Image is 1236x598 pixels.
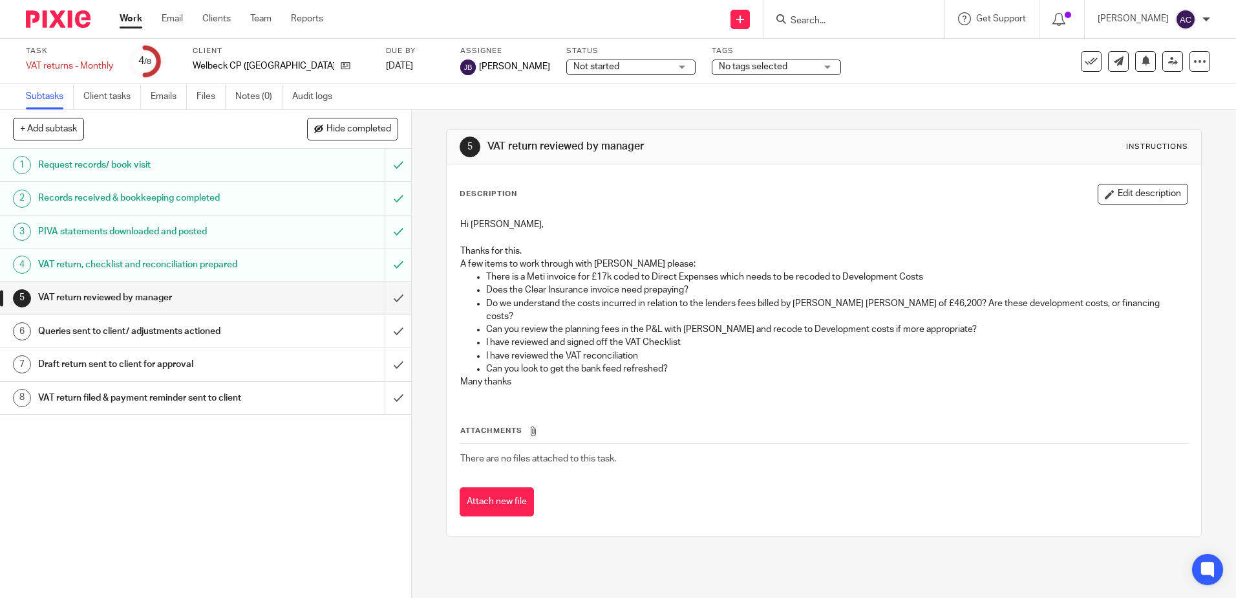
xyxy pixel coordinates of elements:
[292,84,342,109] a: Audit logs
[38,155,261,175] h1: Request records/ book visit
[460,454,616,463] span: There are no files attached to this task.
[38,355,261,374] h1: Draft return sent to client for approval
[460,137,480,157] div: 5
[460,258,1187,271] p: A few items to work through with [PERSON_NAME] please:
[386,61,413,71] span: [DATE]
[460,427,522,434] span: Attachments
[120,12,142,25] a: Work
[235,84,282,109] a: Notes (0)
[151,84,187,109] a: Emails
[460,218,1187,231] p: Hi [PERSON_NAME],
[138,54,151,69] div: 4
[13,223,31,241] div: 3
[26,84,74,109] a: Subtasks
[38,388,261,408] h1: VAT return filed & payment reminder sent to client
[291,12,323,25] a: Reports
[38,255,261,274] h1: VAT return, checklist and reconciliation prepared
[386,46,444,56] label: Due by
[307,118,398,140] button: Hide completed
[13,190,31,208] div: 2
[460,375,1187,388] p: Many thanks
[976,14,1026,23] span: Get Support
[460,46,550,56] label: Assignee
[1126,142,1188,152] div: Instructions
[13,322,31,340] div: 6
[26,10,91,28] img: Pixie
[144,58,151,65] small: /8
[486,323,1187,336] p: Can you review the planning fees in the P&L with [PERSON_NAME] and recode to Development costs if...
[1098,12,1169,25] p: [PERSON_NAME]
[26,46,113,56] label: Task
[486,297,1187,324] p: Do we understand the costs incurred in relation to the lenders fees billed by [PERSON_NAME] [PERS...
[83,84,141,109] a: Client tasks
[197,84,226,109] a: Files
[460,60,476,75] img: svg%3E
[38,188,261,208] h1: Records received & bookkeeping completed
[13,289,31,307] div: 5
[487,140,851,153] h1: VAT return reviewed by manager
[38,322,261,341] h1: Queries sent to client/ adjustments actioned
[719,62,787,71] span: No tags selected
[1098,184,1188,205] button: Edit description
[162,12,183,25] a: Email
[566,46,696,56] label: Status
[486,283,1187,296] p: Does the Clear Insurance invoice need prepaying?
[573,62,619,71] span: Not started
[486,336,1187,349] p: I have reviewed and signed off the VAT Checklist
[13,156,31,174] div: 1
[460,245,1187,258] p: Thanks for this.
[202,12,231,25] a: Clients
[26,60,113,72] div: VAT returns - Monthly
[38,222,261,241] h1: PIVA statements downloaded and posted
[13,355,31,373] div: 7
[326,124,391,135] span: Hide completed
[13,389,31,407] div: 8
[193,60,334,72] p: Welbeck CP ([GEOGRAPHIC_DATA]) Ltd
[486,271,1187,283] p: There is a Meti invoice for £17k coded to Direct Expenses which needs to be recoded to Developmen...
[193,46,370,56] label: Client
[712,46,841,56] label: Tags
[486,349,1187,362] p: I have reviewed the VAT reconciliation
[486,362,1187,375] p: Can you look to get the bank feed refreshed?
[13,256,31,274] div: 4
[1175,9,1196,30] img: svg%3E
[460,189,517,199] p: Description
[789,16,906,27] input: Search
[250,12,272,25] a: Team
[460,487,534,516] button: Attach new file
[479,60,550,73] span: [PERSON_NAME]
[38,288,261,307] h1: VAT return reviewed by manager
[13,118,84,140] button: + Add subtask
